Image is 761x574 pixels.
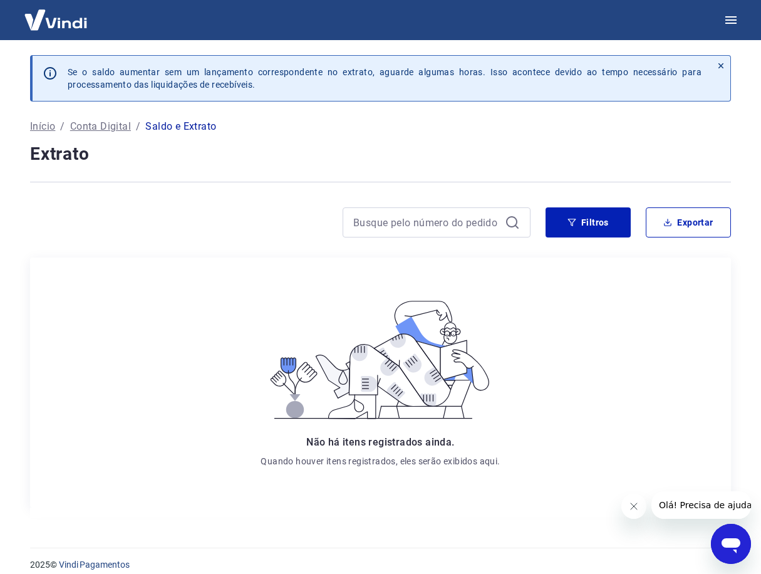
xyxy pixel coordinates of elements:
a: Início [30,119,55,134]
img: Vindi [15,1,96,39]
p: Se o saldo aumentar sem um lançamento correspondente no extrato, aguarde algumas horas. Isso acon... [68,66,701,91]
input: Busque pelo número do pedido [353,213,500,232]
p: Quando houver itens registrados, eles serão exibidos aqui. [261,455,500,467]
p: / [60,119,65,134]
p: Saldo e Extrato [145,119,216,134]
a: Vindi Pagamentos [59,560,130,570]
p: / [136,119,140,134]
h4: Extrato [30,142,731,167]
iframe: Fechar mensagem [621,494,646,519]
button: Filtros [546,207,631,237]
iframe: Botão para abrir a janela de mensagens [711,524,751,564]
a: Conta Digital [70,119,131,134]
span: Olá! Precisa de ajuda? [8,9,105,19]
iframe: Mensagem da empresa [651,491,751,519]
span: Não há itens registrados ainda. [306,436,454,448]
p: 2025 © [30,558,731,571]
button: Exportar [646,207,731,237]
